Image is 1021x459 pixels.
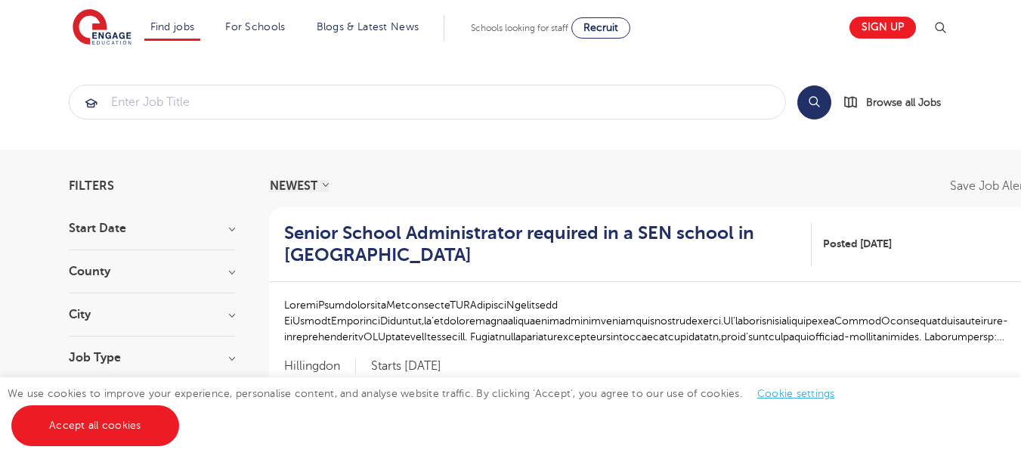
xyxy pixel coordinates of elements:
input: Submit [70,85,785,119]
a: For Schools [225,21,285,33]
h3: Start Date [69,222,235,234]
h3: City [69,309,235,321]
h3: County [69,265,235,278]
button: Search [797,85,831,119]
span: Hillingdon [284,358,356,374]
a: Recruit [571,17,630,39]
h3: Job Type [69,352,235,364]
a: Blogs & Latest News [317,21,419,33]
a: Senior School Administrator required in a SEN school in [GEOGRAPHIC_DATA] [284,222,812,266]
h2: Senior School Administrator required in a SEN school in [GEOGRAPHIC_DATA] [284,222,800,266]
span: We use cookies to improve your experience, personalise content, and analyse website traffic. By c... [8,388,850,431]
div: Submit [69,85,786,119]
a: Browse all Jobs [843,94,953,111]
span: Schools looking for staff [471,23,568,33]
a: Cookie settings [757,388,835,399]
a: Sign up [849,17,916,39]
a: Find jobs [150,21,195,33]
span: Posted [DATE] [823,236,892,252]
a: Accept all cookies [11,405,179,446]
span: Recruit [583,22,618,33]
p: Starts [DATE] [371,358,441,374]
span: Browse all Jobs [866,94,941,111]
span: Filters [69,180,114,192]
img: Engage Education [73,9,131,47]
